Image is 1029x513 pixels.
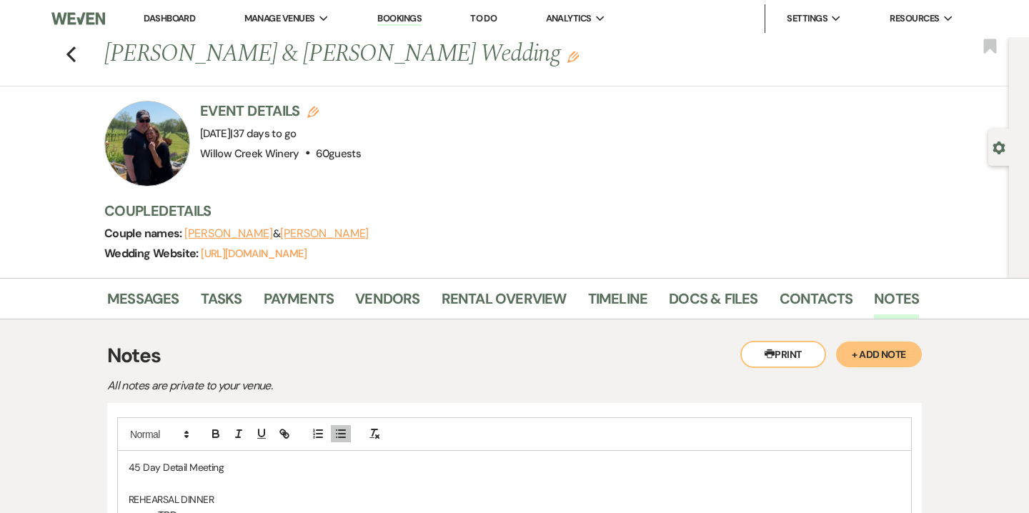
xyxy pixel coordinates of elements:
[377,12,422,26] a: Bookings
[51,4,105,34] img: Weven Logo
[874,287,919,319] a: Notes
[200,101,361,121] h3: Event Details
[129,459,900,475] p: 45 Day Detail Meeting
[669,287,757,319] a: Docs & Files
[993,140,1005,154] button: Open lead details
[567,50,579,63] button: Edit
[442,287,567,319] a: Rental Overview
[264,287,334,319] a: Payments
[201,287,242,319] a: Tasks
[184,228,273,239] button: [PERSON_NAME]
[184,226,369,241] span: &
[200,146,299,161] span: Willow Creek Winery
[470,12,497,24] a: To Do
[233,126,297,141] span: 37 days to go
[144,12,195,24] a: Dashboard
[780,287,853,319] a: Contacts
[129,492,900,507] p: REHEARSAL DINNER
[890,11,939,26] span: Resources
[546,11,592,26] span: Analytics
[588,287,648,319] a: Timeline
[104,226,184,241] span: Couple names:
[200,126,296,141] span: [DATE]
[740,341,826,368] button: Print
[104,37,745,71] h1: [PERSON_NAME] & [PERSON_NAME] Wedding
[280,228,369,239] button: [PERSON_NAME]
[107,287,179,319] a: Messages
[201,246,307,261] a: [URL][DOMAIN_NAME]
[104,201,905,221] h3: Couple Details
[244,11,315,26] span: Manage Venues
[104,246,201,261] span: Wedding Website:
[107,341,922,371] h3: Notes
[836,342,922,367] button: + Add Note
[230,126,296,141] span: |
[355,287,419,319] a: Vendors
[787,11,827,26] span: Settings
[316,146,361,161] span: 60 guests
[107,377,607,395] p: All notes are private to your venue.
